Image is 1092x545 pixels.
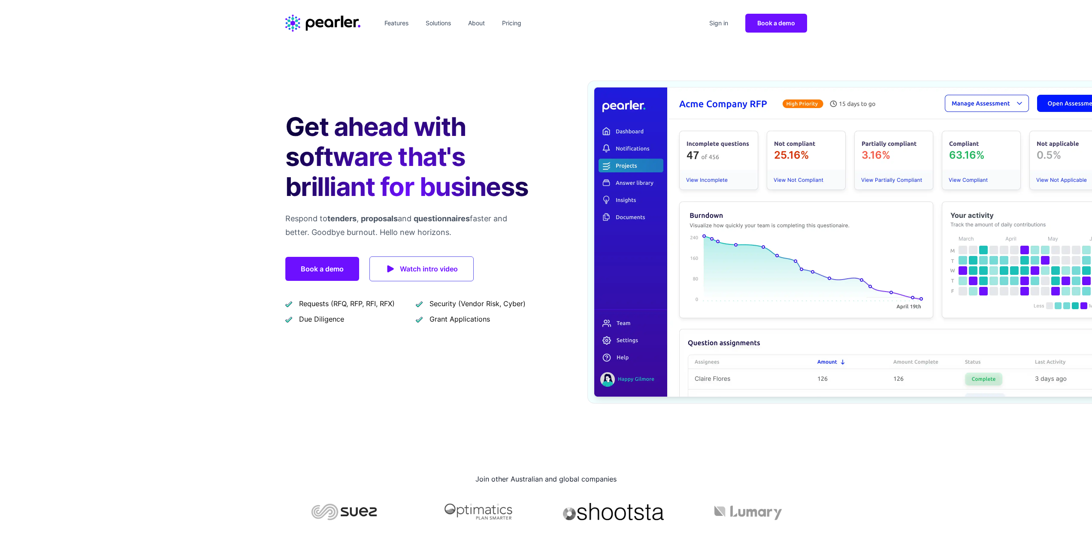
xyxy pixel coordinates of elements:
[299,314,344,324] span: Due Diligence
[285,472,807,486] h2: Join other Australian and global companies
[285,300,292,307] img: checkmark
[430,314,490,324] span: Grant Applications
[361,214,398,223] span: proposals
[499,16,525,30] a: Pricing
[285,111,532,202] h1: Get ahead with software that's brilliant for business
[706,16,732,30] a: Sign in
[369,256,474,281] a: Watch intro video
[327,214,357,223] span: tenders
[420,503,538,520] img: Optimatics
[400,263,458,275] span: Watch intro video
[430,298,526,309] span: Security (Vendor Risk, Cyber)
[757,19,795,27] span: Book a demo
[416,316,423,323] img: checkmark
[555,503,672,520] img: Shootsta
[416,300,423,307] img: checkmark
[285,316,292,323] img: checkmark
[381,16,412,30] a: Features
[285,15,360,32] a: Home
[285,212,532,239] p: Respond to , and faster and better. Goodbye burnout. Hello new horizons.
[745,14,807,33] a: Book a demo
[414,214,470,223] span: questionnaires
[690,503,807,520] img: Lumary
[299,298,395,309] span: Requests (RFQ, RFP, RFI, RFX)
[465,16,488,30] a: About
[422,16,454,30] a: Solutions
[285,503,403,520] img: Suez
[285,257,359,281] a: Book a demo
